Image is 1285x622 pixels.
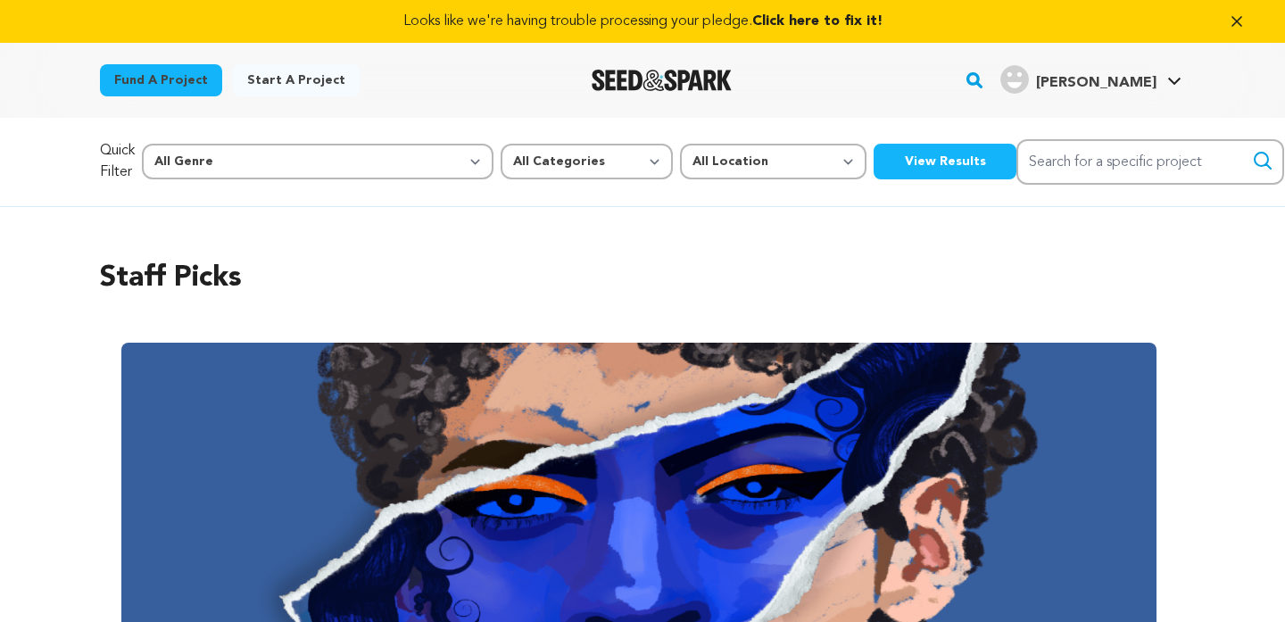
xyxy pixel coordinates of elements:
span: Ryan G.'s Profile [997,62,1185,99]
img: Seed&Spark Logo Dark Mode [592,70,732,91]
span: Click here to fix it! [752,14,883,29]
a: Ryan G.'s Profile [997,62,1185,94]
a: Fund a project [100,64,222,96]
a: Start a project [233,64,360,96]
a: Looks like we're having trouble processing your pledge.Click here to fix it! [21,11,1264,32]
div: Ryan G.'s Profile [1000,65,1156,94]
h2: Staff Picks [100,257,1185,300]
input: Search for a specific project [1016,139,1284,185]
span: [PERSON_NAME] [1036,76,1156,90]
button: View Results [874,144,1016,179]
a: Seed&Spark Homepage [592,70,732,91]
img: user.png [1000,65,1029,94]
p: Quick Filter [100,140,135,183]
